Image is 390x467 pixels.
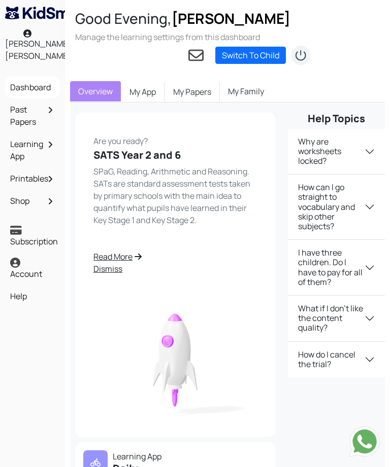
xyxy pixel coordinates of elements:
p: Are you ready? [93,131,257,147]
span: [PERSON_NAME] [172,9,290,28]
button: Why are worksheets locked? [288,129,385,174]
img: logout2.png [290,45,311,65]
p: SPaG, Reading, Arithmetic and Reasoning. SATs are standard assessment tests taken by primary scho... [93,165,257,226]
button: I have three children. Do I have to pay for all of them? [288,240,385,295]
button: How can I go straight to vocabulary and skip other subjects? [288,174,385,239]
p: Learning App [83,450,170,462]
img: KidSmart logo [5,7,89,19]
h5: SATS Year 2 and 6 [93,149,257,161]
a: Switch To Child [215,47,286,64]
img: Send whatsapp message to +442080035976 [349,426,380,457]
a: Shop [8,192,57,209]
img: rocket [93,299,257,419]
h2: Good Evening, [75,10,290,27]
a: Dismiss [93,263,257,275]
a: My Family [220,81,272,101]
h3: Manage the learning settings from this dashboard [75,31,290,43]
a: Printables [8,170,57,187]
a: Dashboard [8,79,57,96]
button: How do I cancel the trial? [288,342,385,377]
a: Learning App [8,135,57,165]
h5: Help Topics [288,113,385,125]
button: What if I don't like the content quality? [288,296,385,341]
a: Past Papers [8,101,57,130]
a: Help [8,288,57,305]
a: Overview [70,81,121,101]
a: Subscription [8,223,57,250]
a: My Papers [165,81,220,102]
a: My App [121,81,165,102]
a: Read More [93,250,257,263]
a: Account [8,255,57,282]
